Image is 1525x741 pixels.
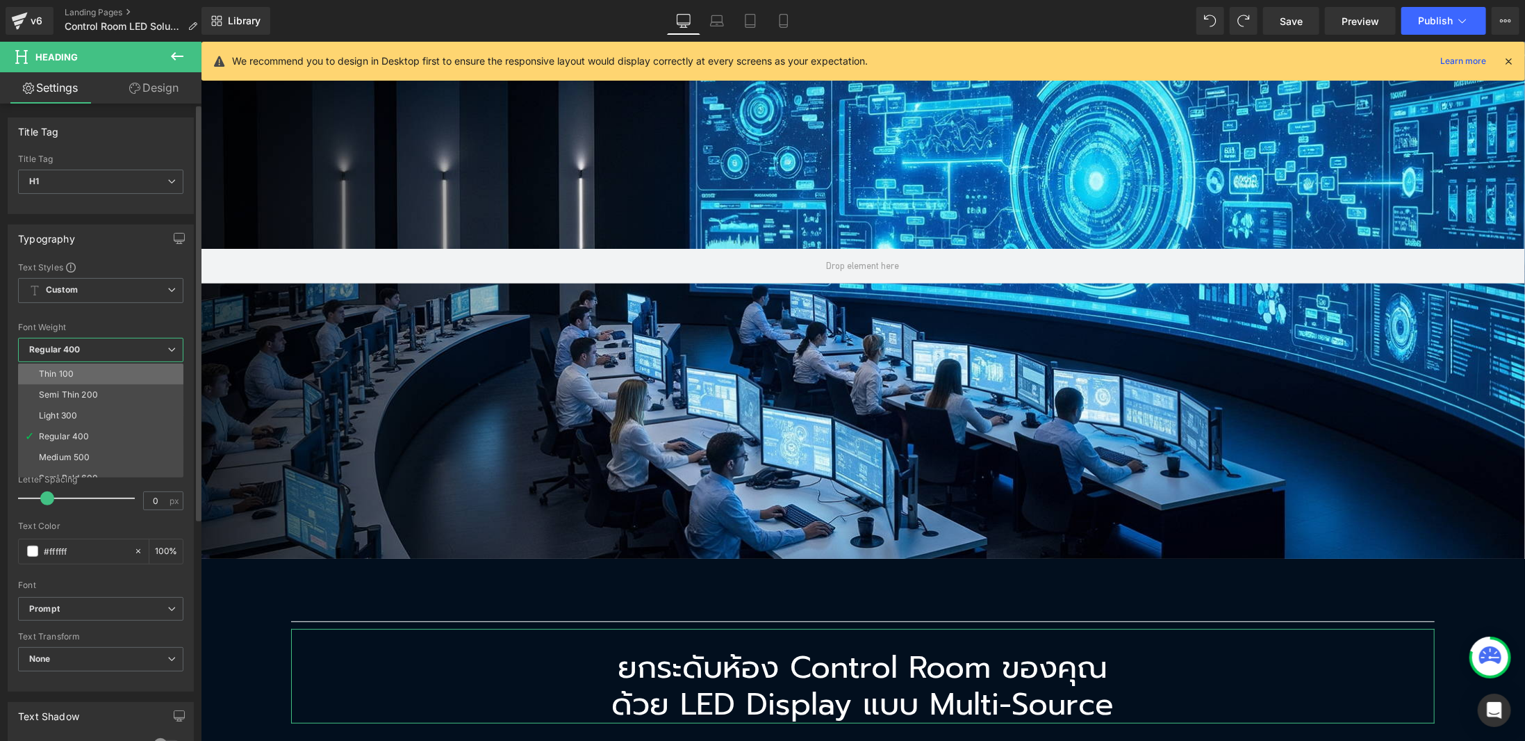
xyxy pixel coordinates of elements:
div: Semi Bold 600 [39,473,98,483]
p: We recommend you to design in Desktop first to ensure the responsive layout would display correct... [232,54,868,69]
div: Title Tag [18,154,183,164]
a: Laptop [700,7,734,35]
div: Typography [18,225,75,245]
div: Medium 500 [39,453,90,462]
div: v6 [28,12,45,30]
div: % [149,539,183,564]
span: Library [228,15,261,27]
button: Redo [1230,7,1258,35]
div: Semi Thin 200 [39,390,98,400]
div: Text Styles [18,261,183,272]
div: Text Transform [18,632,183,642]
input: Color [44,544,127,559]
b: Custom [46,284,78,296]
div: Text Shadow [18,703,79,722]
a: Design [104,72,204,104]
b: Regular 400 [29,344,81,355]
button: More [1492,7,1519,35]
a: Tablet [734,7,767,35]
div: Letter Spacing [18,475,183,484]
span: px [170,496,181,505]
a: Preview [1325,7,1396,35]
div: Open Intercom Messenger [1478,694,1511,727]
div: Title Tag [18,118,59,138]
button: Undo [1196,7,1224,35]
b: None [29,653,51,664]
a: v6 [6,7,53,35]
div: Thin 100 [39,369,74,379]
span: Heading [35,51,78,63]
a: New Library [201,7,270,35]
div: Regular 400 [39,432,90,441]
div: Font Weight [18,323,183,332]
button: Publish [1401,7,1486,35]
b: H1 [29,176,39,186]
div: Font [18,580,183,590]
span: Publish [1418,15,1453,26]
div: Light 300 [39,411,77,421]
a: Desktop [667,7,700,35]
span: Control Room LED Solution [65,21,182,32]
a: Mobile [767,7,800,35]
span: Save [1280,14,1303,28]
span: Preview [1342,14,1379,28]
i: Prompt [29,603,60,615]
a: Learn more [1435,53,1492,70]
a: Landing Pages [65,7,208,18]
div: Text Color [18,521,183,531]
